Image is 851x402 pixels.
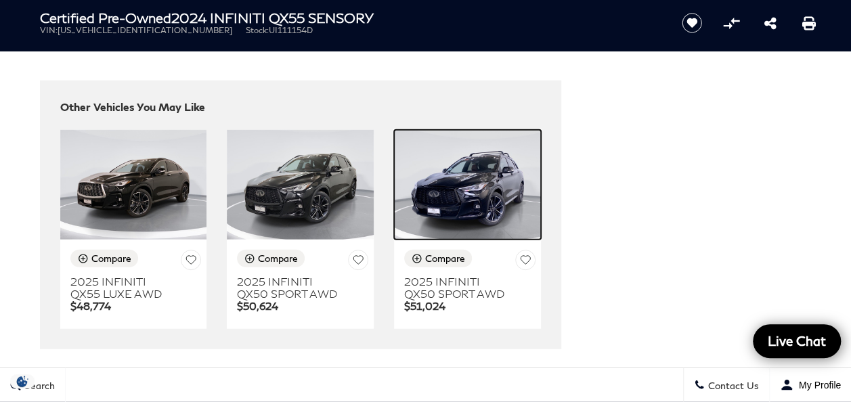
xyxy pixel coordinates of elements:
[237,250,305,267] button: Compare Vehicle
[40,25,58,35] span: VIN:
[227,130,374,240] img: 2025 INFINITI QX50 SPORT AWD
[258,252,298,265] div: Compare
[802,15,816,31] a: Print this Certified Pre-Owned 2024 INFINITI QX55 SENSORY
[404,275,536,311] a: 2025 INFINITI QX50 SPORT AWD $51,024
[237,275,342,299] h3: 2025 INFINITI QX50 SPORT AWD
[60,101,541,113] h2: Other Vehicles You May Like
[394,130,541,240] img: 2025 INFINITI QX50 SPORT AWD
[60,130,207,240] img: 2025 INFINITI QX55 LUXE AWD
[404,250,472,267] button: Compare Vehicle
[21,380,55,391] span: Search
[70,250,138,267] button: Compare Vehicle
[721,13,741,33] button: Compare Vehicle
[70,275,202,311] a: 2025 INFINITI QX55 LUXE AWD $48,774
[404,275,509,299] h3: 2025 INFINITI QX50 SPORT AWD
[181,250,201,273] button: Save Vehicle
[753,324,841,358] a: Live Chat
[793,380,841,390] span: My Profile
[246,25,269,35] span: Stock:
[7,374,38,388] section: Click to Open Cookie Consent Modal
[764,15,776,31] a: Share this Certified Pre-Owned 2024 INFINITI QX55 SENSORY
[237,275,368,311] a: 2025 INFINITI QX50 SPORT AWD $50,624
[348,250,368,273] button: Save Vehicle
[237,300,368,312] p: $50,624
[761,332,833,349] span: Live Chat
[705,380,759,391] span: Contact Us
[770,368,851,402] button: Open user profile menu
[677,12,707,34] button: Save vehicle
[515,250,536,273] button: Save Vehicle
[91,252,131,265] div: Compare
[40,10,659,25] h1: 2024 INFINITI QX55 SENSORY
[70,275,175,299] h3: 2025 INFINITI QX55 LUXE AWD
[404,300,536,312] p: $51,024
[7,374,38,388] img: Opt-Out Icon
[40,9,171,26] strong: Certified Pre-Owned
[269,25,313,35] span: UI111154D
[425,252,465,265] div: Compare
[70,300,202,312] p: $48,774
[58,25,232,35] span: [US_VEHICLE_IDENTIFICATION_NUMBER]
